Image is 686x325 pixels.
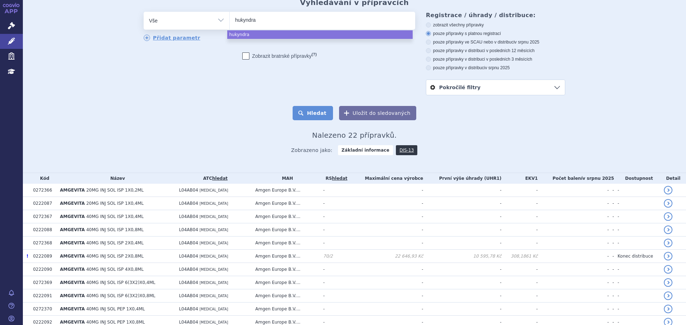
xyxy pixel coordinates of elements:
label: zobrazit všechny přípravky [426,22,565,28]
span: 40MG INJ SOL ISP 2X0,4ML [86,240,143,245]
td: - [502,210,538,223]
td: - [320,289,350,303]
td: - [350,210,423,223]
span: L04AB04 [179,280,198,285]
td: - [502,184,538,197]
td: - [538,289,609,303]
span: 40MG INJ SOL ISP 6(3X2)X0,4ML [86,280,155,285]
td: Amgen Europe B.V.... [252,197,320,210]
td: Amgen Europe B.V.... [252,250,320,263]
td: - [320,223,350,237]
button: Uložit do sledovaných [339,106,416,120]
span: 40MG INJ SOL ISP 6(3X2)X0,8ML [86,293,155,298]
td: - [609,276,614,289]
td: Amgen Europe B.V.... [252,237,320,250]
td: - [320,276,350,289]
td: 22 646,93 Kč [350,250,423,263]
span: [MEDICAL_DATA] [199,320,228,324]
td: - [614,184,661,197]
td: - [423,237,502,250]
td: - [350,223,423,237]
span: Nalezeno 22 přípravků. [312,131,397,139]
td: - [502,263,538,276]
td: - [538,276,609,289]
td: - [609,223,614,237]
span: 20MG INJ SOL ISP 1X0,4ML [86,201,143,206]
h3: Registrace / úhrady / distribuce: [426,12,565,19]
a: Pokročilé filtry [426,80,565,95]
label: pouze přípravky v distribuci v posledních 12 měsících [426,48,565,54]
span: [MEDICAL_DATA] [199,281,228,285]
td: - [350,197,423,210]
span: 40MG INJ SOL ISP 1X0,8ML [86,227,143,232]
td: - [502,276,538,289]
span: L04AB04 [179,214,198,219]
td: - [614,237,661,250]
span: [MEDICAL_DATA] [199,202,228,205]
td: - [320,237,350,250]
span: L04AB04 [179,254,198,259]
td: - [423,197,502,210]
td: - [423,210,502,223]
span: AMGEVITA [60,240,85,245]
td: - [423,184,502,197]
td: 0272370 [29,303,56,316]
span: AMGEVITA [60,306,85,311]
td: - [538,237,609,250]
a: detail [664,278,672,287]
td: Amgen Europe B.V.... [252,184,320,197]
td: 0272367 [29,210,56,223]
a: detail [664,265,672,274]
td: - [538,223,609,237]
label: pouze přípravky v distribuci [426,65,565,71]
span: AMGEVITA [60,227,85,232]
a: detail [664,305,672,313]
td: - [614,289,661,303]
a: DIS-13 [396,145,417,155]
td: Amgen Europe B.V.... [252,263,320,276]
th: MAH [252,173,320,184]
a: detail [664,225,672,234]
td: 0222087 [29,197,56,210]
span: [MEDICAL_DATA] [199,294,228,298]
td: - [350,289,423,303]
span: 40MG INJ SOL PEP 1X0,4ML [86,306,145,311]
td: - [502,237,538,250]
span: [MEDICAL_DATA] [199,254,228,258]
th: EKV1 [502,173,538,184]
td: - [350,237,423,250]
th: ATC [175,173,252,184]
li: hukyndra [227,30,413,39]
td: - [614,276,661,289]
td: - [609,263,614,276]
span: L04AB04 [179,320,198,325]
td: Amgen Europe B.V.... [252,223,320,237]
td: - [423,276,502,289]
span: [MEDICAL_DATA] [199,241,228,245]
th: Počet balení [538,173,614,184]
td: - [538,184,609,197]
td: 0272366 [29,184,56,197]
td: - [609,184,614,197]
span: L04AB04 [179,240,198,245]
span: [MEDICAL_DATA] [199,268,228,271]
th: Dostupnost [614,173,661,184]
span: AMGEVITA [60,201,85,206]
td: 10 595,78 Kč [423,250,502,263]
a: hledat [212,176,228,181]
td: - [350,276,423,289]
span: L04AB04 [179,201,198,206]
td: - [350,263,423,276]
span: Poslední data tohoto produktu jsou ze SCAU platného k 01.05.2023. [26,254,28,259]
span: L04AB04 [179,188,198,193]
a: detail [664,239,672,247]
button: Hledat [293,106,333,120]
span: [MEDICAL_DATA] [199,228,228,232]
span: L04AB04 [179,267,198,272]
td: - [614,303,661,316]
th: Kód [29,173,56,184]
td: 0222090 [29,263,56,276]
span: [MEDICAL_DATA] [199,307,228,311]
span: AMGEVITA [60,254,85,259]
strong: Základní informace [338,145,393,155]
